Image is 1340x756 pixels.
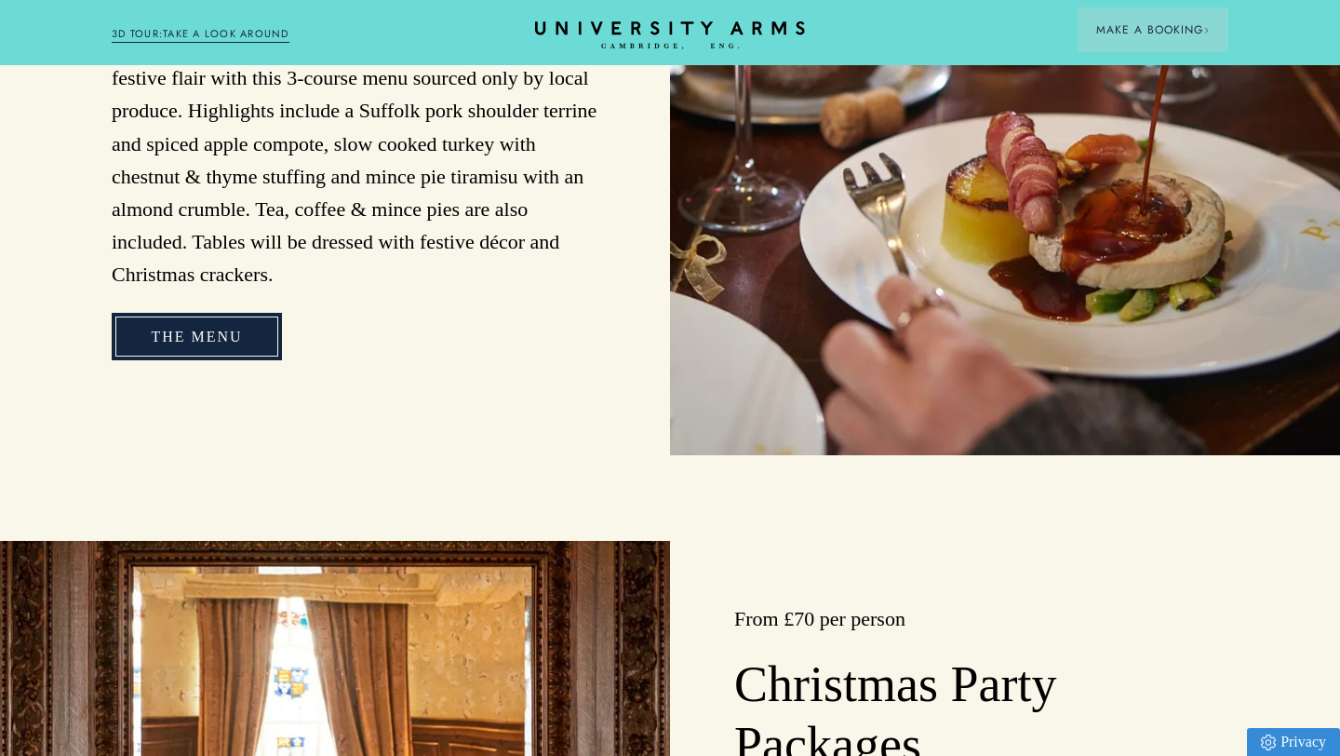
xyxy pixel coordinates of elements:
[112,29,606,291] p: Our new executive chef, [PERSON_NAME] showcases his festive flair with this 3-course menu sourced...
[1203,27,1210,34] img: Arrow icon
[1247,728,1340,756] a: Privacy
[734,605,1228,633] h3: From £70 per person
[112,313,281,361] a: The Menu
[1078,7,1228,52] button: Make a BookingArrow icon
[1096,21,1210,38] span: Make a Booking
[535,21,805,50] a: Home
[112,26,289,43] a: 3D TOUR:TAKE A LOOK AROUND
[1261,735,1276,750] img: Privacy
